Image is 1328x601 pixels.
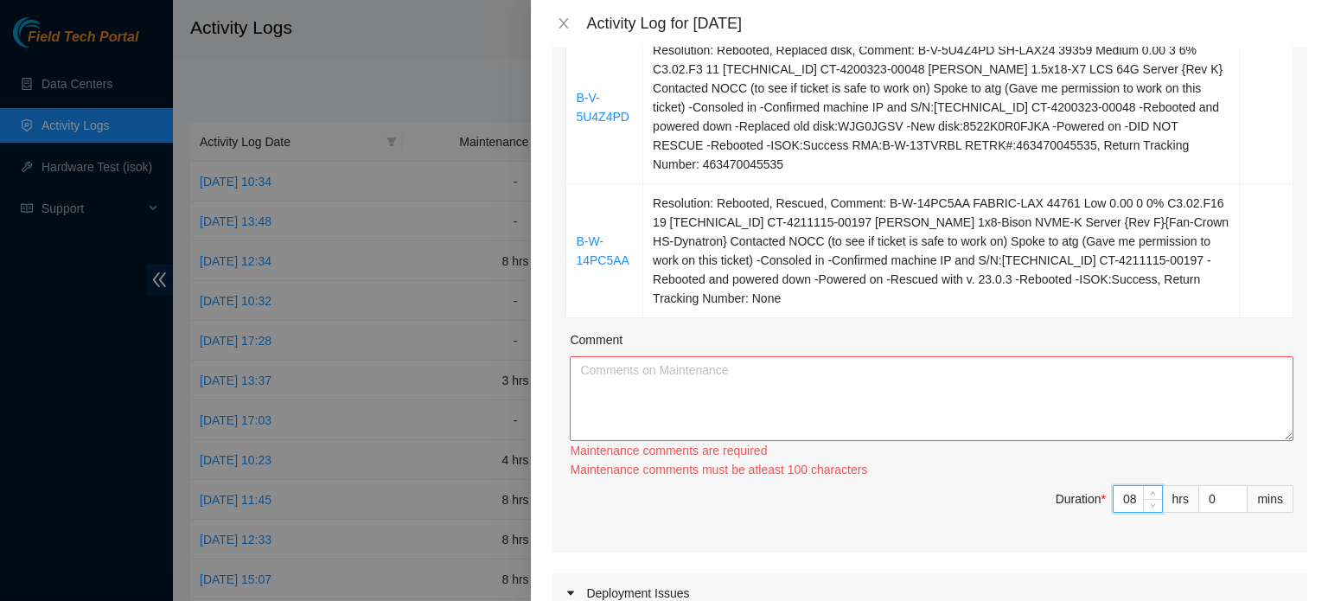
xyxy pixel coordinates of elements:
span: Increase Value [1143,486,1162,499]
div: hrs [1163,485,1199,513]
td: Resolution: Rebooted, Replaced disk, Comment: B-V-5U4Z4PD SH-LAX24 39359 Medium 0.00 3 6% C3.02.F... [643,31,1240,184]
label: Comment [570,330,622,349]
div: Maintenance comments must be atleast 100 characters [570,460,1293,479]
a: B-W-14PC5AA [576,234,629,267]
span: Decrease Value [1143,499,1162,512]
span: close [557,16,571,30]
div: mins [1248,485,1293,513]
textarea: Comment [570,356,1293,441]
td: Resolution: Rebooted, Rescued, Comment: B-W-14PC5AA FABRIC-LAX 44761 Low 0.00 0 0% C3.02.F16 19 [... [643,184,1240,318]
div: Duration [1056,489,1106,508]
button: Close [552,16,576,32]
span: caret-right [565,588,576,598]
div: Activity Log for [DATE] [586,14,1307,33]
span: down [1148,501,1159,511]
span: up [1148,488,1159,498]
a: B-V-5U4Z4PD [576,91,629,124]
div: Maintenance comments are required [570,441,1293,460]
